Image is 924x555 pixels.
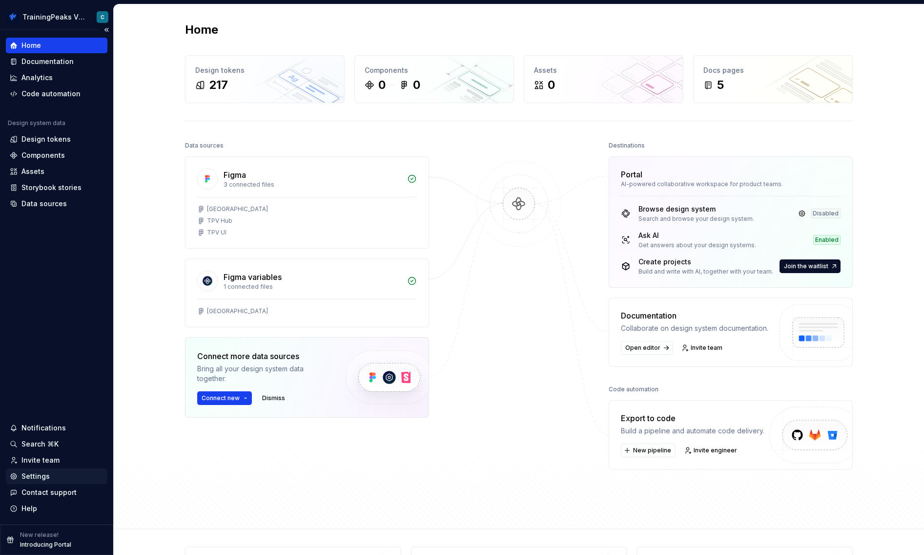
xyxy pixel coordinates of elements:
[20,531,59,539] p: New release!
[21,439,59,449] div: Search ⌘K
[6,70,107,85] a: Analytics
[197,350,329,362] div: Connect more data sources
[258,391,289,405] button: Dismiss
[413,77,420,93] div: 0
[21,73,53,83] div: Analytics
[2,6,111,27] button: TrainingPeaks Virtual/HubC
[717,77,724,93] div: 5
[21,89,81,99] div: Code automation
[185,139,224,152] div: Data sources
[224,271,282,283] div: Figma variables
[197,364,329,384] div: Bring all your design system data together.
[638,231,756,240] div: Ask AI
[21,199,67,209] div: Data sources
[21,471,50,481] div: Settings
[365,65,504,75] div: Components
[621,323,768,333] div: Collaborate on design system documentation.
[609,383,658,396] div: Code automation
[378,77,386,93] div: 0
[185,22,218,38] h2: Home
[6,54,107,69] a: Documentation
[209,77,228,93] div: 217
[22,12,85,22] div: TrainingPeaks Virtual/Hub
[21,167,44,176] div: Assets
[621,444,676,457] button: New pipeline
[6,86,107,102] a: Code automation
[6,452,107,468] a: Invite team
[694,447,737,454] span: Invite engineer
[21,455,60,465] div: Invite team
[21,41,41,50] div: Home
[621,426,764,436] div: Build a pipeline and automate code delivery.
[7,11,19,23] img: 4eb2c90a-beb3-47d2-b0e5-0e686db1db46.png
[609,139,645,152] div: Destinations
[21,488,77,497] div: Contact support
[354,55,514,103] a: Components00
[224,181,401,189] div: 3 connected files
[185,156,429,249] a: Figma3 connected files[GEOGRAPHIC_DATA]TPV HubTPV UI
[224,169,246,181] div: Figma
[621,310,768,321] div: Documentation
[633,447,671,454] span: New pipeline
[21,134,71,144] div: Design tokens
[262,394,285,402] span: Dismiss
[21,423,66,433] div: Notifications
[6,38,107,53] a: Home
[207,217,232,225] div: TPV Hub
[224,283,401,291] div: 1 connected files
[621,180,841,188] div: AI-powered collaborative workspace for product teams.
[548,77,555,93] div: 0
[678,341,727,355] a: Invite team
[20,541,71,549] p: Introducing Portal
[207,307,268,315] div: [GEOGRAPHIC_DATA]
[534,65,673,75] div: Assets
[638,268,773,276] div: Build and write with AI, together with your team.
[185,258,429,327] a: Figma variables1 connected files[GEOGRAPHIC_DATA]
[6,436,107,452] button: Search ⌘K
[207,229,226,236] div: TPV UI
[6,420,107,436] button: Notifications
[784,262,828,270] span: Join the waitlist
[100,23,113,37] button: Collapse sidebar
[207,205,268,213] div: [GEOGRAPHIC_DATA]
[6,485,107,500] button: Contact support
[621,341,673,355] a: Open editor
[638,257,773,267] div: Create projects
[101,13,104,21] div: C
[621,169,642,180] div: Portal
[6,164,107,179] a: Assets
[6,469,107,484] a: Settings
[202,394,240,402] span: Connect new
[195,65,334,75] div: Design tokens
[813,235,841,245] div: Enabled
[691,344,722,352] span: Invite team
[6,131,107,147] a: Design tokens
[185,55,345,103] a: Design tokens217
[638,241,756,249] div: Get answers about your design systems.
[21,504,37,513] div: Help
[524,55,683,103] a: Assets0
[6,196,107,212] a: Data sources
[6,180,107,195] a: Storybook stories
[21,150,65,160] div: Components
[811,209,841,218] div: Disabled
[6,501,107,516] button: Help
[197,391,252,405] button: Connect new
[621,412,764,424] div: Export to code
[780,259,841,273] button: Join the waitlist
[625,344,660,352] span: Open editor
[638,204,754,214] div: Browse design system
[693,55,853,103] a: Docs pages5
[6,148,107,163] a: Components
[638,215,754,223] div: Search and browse your design system.
[703,65,842,75] div: Docs pages
[21,183,82,192] div: Storybook stories
[681,444,741,457] a: Invite engineer
[8,119,65,127] div: Design system data
[21,57,74,66] div: Documentation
